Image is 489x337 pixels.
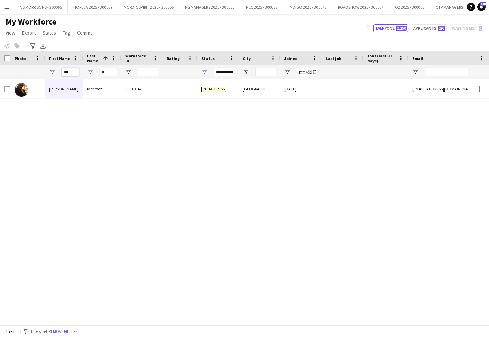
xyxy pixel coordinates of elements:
span: Comms [77,30,93,36]
a: Comms [74,28,95,37]
span: 2,250 [396,26,407,31]
span: Rating [167,56,180,61]
input: Workforce ID Filter Input [138,68,158,76]
a: 248 [477,3,486,11]
button: NS MANAGERS 2025 - 300065 [179,0,240,14]
input: Last Name Filter Input [100,68,117,76]
div: Mehfooz [83,79,121,98]
a: Tag [60,28,73,37]
div: 0 [363,79,408,98]
button: Open Filter Menu [87,69,93,75]
button: Open Filter Menu [125,69,131,75]
button: HORECA 2025 - 300069 [68,0,118,14]
span: View [6,30,15,36]
span: Photo [15,56,26,61]
span: Jobs (last 90 days) [367,53,396,64]
a: Status [40,28,59,37]
span: Status [201,56,215,61]
div: [PERSON_NAME] [45,79,83,98]
button: Open Filter Menu [49,69,55,75]
span: Email [412,56,423,61]
button: INDIGO 2025 - 300070 [283,0,332,14]
span: 293 [438,26,445,31]
app-action-btn: Export XLSX [39,42,47,50]
a: Export [19,28,38,37]
span: In progress [201,87,226,92]
div: [DATE] [280,79,322,98]
button: Open Filter Menu [412,69,418,75]
span: Last Name [87,53,100,64]
span: Tag [63,30,70,36]
button: CTP MANAGERS - 300071 [430,0,484,14]
img: Sohail Mehfooz [15,83,28,97]
button: NORDIC SPIRIT 2025 - 300065 [118,0,179,14]
button: Open Filter Menu [243,69,249,75]
button: Remove filters [47,328,79,335]
a: View [3,28,18,37]
button: Open Filter Menu [201,69,207,75]
app-action-btn: Advanced filters [29,42,37,50]
span: Workforce ID [125,53,150,64]
input: First Name Filter Input [62,68,79,76]
span: 248 [480,2,486,6]
span: Last job [326,56,341,61]
span: First Name [49,56,70,61]
button: O2 2025 - 300066 [389,0,430,14]
button: Open Filter Menu [284,69,290,75]
span: 3 filters set [28,329,47,334]
button: Applicants293 [411,24,447,32]
button: ROADSHOW 2025 - 300067 [332,0,389,14]
span: Joined [284,56,298,61]
button: NS MORRISONS - 300065 [14,0,68,14]
span: My Workforce [6,17,56,27]
span: Export [22,30,36,36]
div: [GEOGRAPHIC_DATA] [239,79,280,98]
div: 98010347 [121,79,163,98]
span: Status [43,30,56,36]
input: City Filter Input [255,68,276,76]
button: Everyone2,250 [373,24,408,32]
input: Joined Filter Input [297,68,317,76]
button: NEC 2025 - 300068 [240,0,283,14]
span: City [243,56,251,61]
